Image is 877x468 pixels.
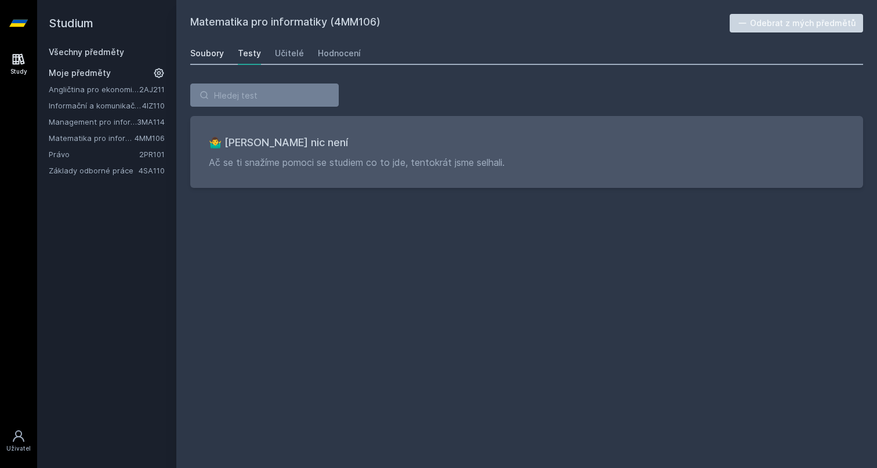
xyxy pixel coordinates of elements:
a: Učitelé [275,42,304,65]
p: Ač se ti snažíme pomoci se studiem co to jde, tentokrát jsme selhali. [209,155,845,169]
div: Hodnocení [318,48,361,59]
a: Angličtina pro ekonomická studia 1 (B2/C1) [49,84,139,95]
a: 4MM106 [135,133,165,143]
a: Management pro informatiky a statistiky [49,116,137,128]
div: Testy [238,48,261,59]
button: Odebrat z mých předmětů [730,14,864,32]
a: Matematika pro informatiky [49,132,135,144]
a: Testy [238,42,261,65]
a: Uživatel [2,423,35,459]
a: 2AJ211 [139,85,165,94]
h3: 🤷‍♂️ [PERSON_NAME] nic není [209,135,845,151]
a: 4IZ110 [142,101,165,110]
a: Soubory [190,42,224,65]
a: Základy odborné práce [49,165,139,176]
input: Hledej test [190,84,339,107]
a: Study [2,46,35,82]
a: 4SA110 [139,166,165,175]
div: Study [10,67,27,76]
a: 3MA114 [137,117,165,126]
div: Soubory [190,48,224,59]
a: Informační a komunikační technologie [49,100,142,111]
a: 2PR101 [139,150,165,159]
a: Právo [49,148,139,160]
span: Moje předměty [49,67,111,79]
div: Uživatel [6,444,31,453]
h2: Matematika pro informatiky (4MM106) [190,14,730,32]
a: Hodnocení [318,42,361,65]
div: Učitelé [275,48,304,59]
a: Všechny předměty [49,47,124,57]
